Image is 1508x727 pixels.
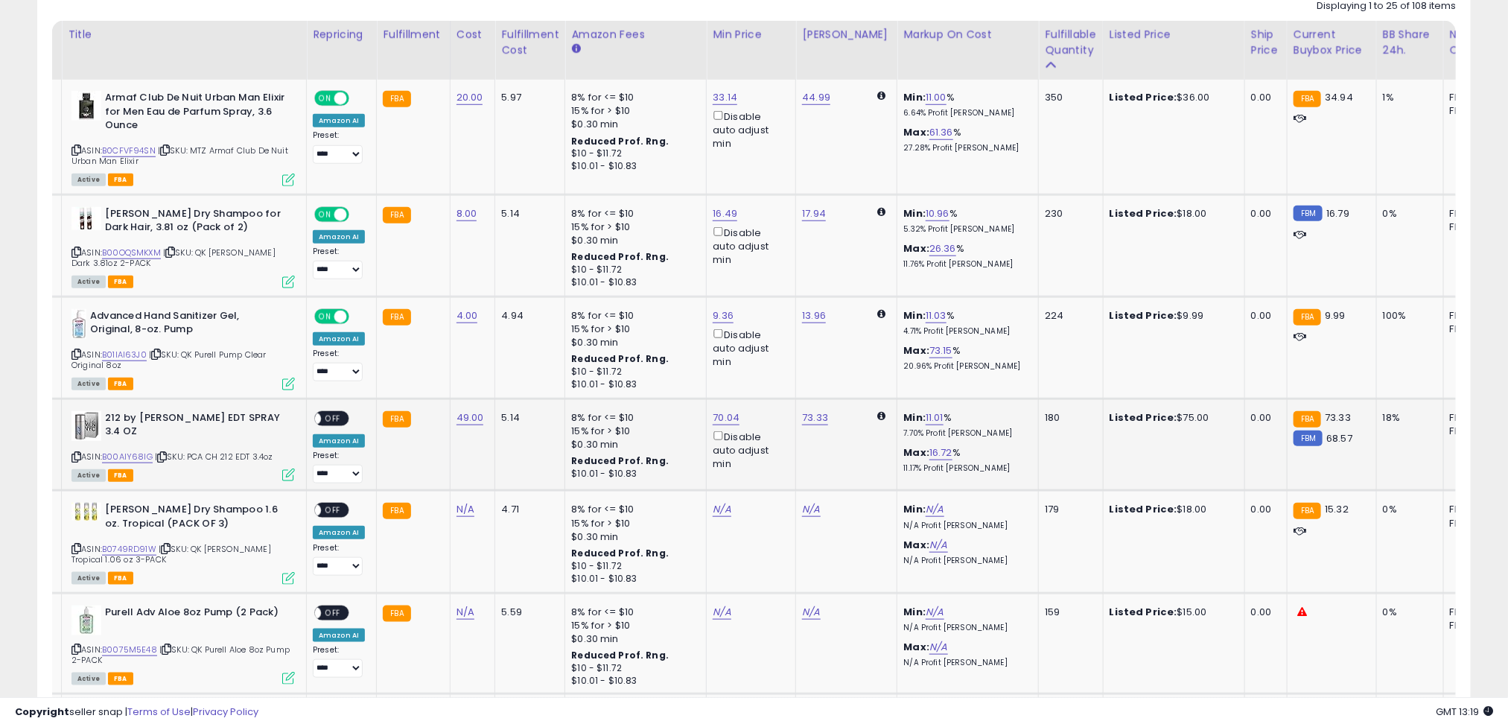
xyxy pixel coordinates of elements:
[1436,705,1493,719] span: 2025-10-13 13:19 GMT
[571,378,695,391] div: $10.01 - $10.83
[108,276,133,288] span: FBA
[71,349,267,371] span: | SKU: QK Purell Pump Clear Original 8oz
[713,326,784,369] div: Disable auto adjust min
[903,343,929,358] b: Max:
[903,241,929,255] b: Max:
[501,606,553,619] div: 5.59
[456,410,484,425] a: 49.00
[926,308,947,323] a: 11.03
[1450,517,1499,530] div: FBM: 0
[501,91,553,104] div: 5.97
[102,543,156,556] a: B0749RD91W
[105,91,286,136] b: Armaf Club De Nuit Urban Man Elixir for Men Eau de Parfum Spray, 3.6 Ounce
[1294,206,1323,221] small: FBM
[501,309,553,323] div: 4.94
[713,410,739,425] a: 70.04
[571,276,695,289] div: $10.01 - $10.83
[903,126,1027,153] div: %
[903,521,1027,531] p: N/A Profit [PERSON_NAME]
[155,451,273,463] span: | SKU: PCA CH 212 EDT 3.4oz
[903,326,1027,337] p: 4.71% Profit [PERSON_NAME]
[71,207,101,230] img: 31-N2n7lWDL._SL40_.jpg
[1450,104,1499,118] div: FBM: 15
[571,27,700,42] div: Amazon Fees
[571,264,695,276] div: $10 - $11.72
[108,378,133,390] span: FBA
[903,308,926,323] b: Min:
[903,309,1027,337] div: %
[1045,411,1091,425] div: 180
[877,91,885,101] i: Calculated using Dynamic Max Price.
[1450,323,1499,336] div: FBM: 10
[313,434,365,448] div: Amazon AI
[571,425,695,438] div: 15% for > $10
[71,207,295,287] div: ASIN:
[1110,308,1177,323] b: Listed Price:
[713,605,731,620] a: N/A
[1326,206,1349,220] span: 16.79
[383,503,410,519] small: FBA
[321,504,345,517] span: OFF
[571,649,669,661] b: Reduced Prof. Rng.
[1110,91,1233,104] div: $36.00
[571,118,695,131] div: $0.30 min
[1383,27,1437,58] div: BB Share 24h.
[903,411,1027,439] div: %
[903,658,1027,668] p: N/A Profit [PERSON_NAME]
[71,145,288,167] span: | SKU: MTZ Armaf Club De Nuit Urban Man Elixir
[1450,503,1499,516] div: FBA: 3
[102,644,157,656] a: B0075M5E48
[102,451,153,463] a: B00AIY68IG
[571,468,695,480] div: $10.01 - $10.83
[1325,90,1353,104] span: 34.94
[929,241,956,256] a: 26.36
[571,573,695,585] div: $10.01 - $10.83
[903,207,1027,235] div: %
[71,174,106,186] span: All listings currently available for purchase on Amazon
[903,344,1027,372] div: %
[929,538,947,553] a: N/A
[713,108,784,150] div: Disable auto adjust min
[713,90,737,105] a: 33.14
[571,632,695,646] div: $0.30 min
[1110,207,1233,220] div: $18.00
[71,411,295,480] div: ASIN:
[383,606,410,622] small: FBA
[571,323,695,336] div: 15% for > $10
[903,428,1027,439] p: 7.70% Profit [PERSON_NAME]
[877,309,885,319] i: Calculated using Dynamic Max Price.
[71,572,106,585] span: All listings currently available for purchase on Amazon
[71,606,101,635] img: 517SLqwsPGL._SL40_.jpg
[71,276,106,288] span: All listings currently available for purchase on Amazon
[571,606,695,619] div: 8% for <= $10
[316,310,334,323] span: ON
[456,206,477,221] a: 8.00
[929,343,952,358] a: 73.15
[1294,309,1321,326] small: FBA
[903,446,1027,474] div: %
[903,410,926,425] b: Min:
[802,410,828,425] a: 73.33
[105,411,286,442] b: 212 by [PERSON_NAME] EDT SPRAY 3.4 OZ
[571,619,695,632] div: 15% for > $10
[313,130,365,164] div: Preset:
[926,206,949,221] a: 10.96
[903,502,926,516] b: Min:
[501,411,553,425] div: 5.14
[926,410,944,425] a: 11.01
[102,247,161,259] a: B00OQSMKXM
[802,308,826,323] a: 13.96
[802,206,826,221] a: 17.94
[903,143,1027,153] p: 27.28% Profit [PERSON_NAME]
[1110,411,1233,425] div: $75.00
[1294,431,1323,446] small: FBM
[501,27,559,58] div: Fulfillment Cost
[1251,27,1281,58] div: Ship Price
[383,27,443,42] div: Fulfillment
[105,207,286,238] b: [PERSON_NAME] Dry Shampoo for Dark Hair, 3.81 oz (Pack of 2)
[903,91,1027,118] div: %
[926,605,944,620] a: N/A
[1294,411,1321,428] small: FBA
[456,27,489,42] div: Cost
[193,705,258,719] a: Privacy Policy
